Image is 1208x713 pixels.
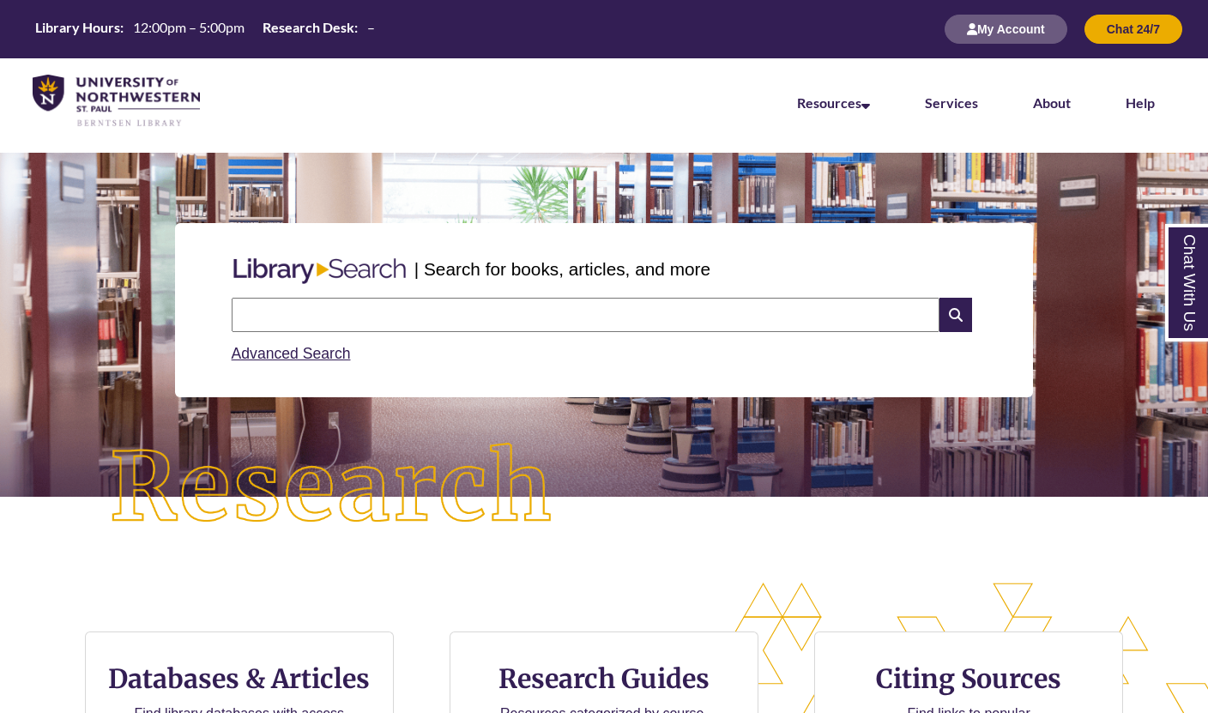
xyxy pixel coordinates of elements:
table: Hours Today [28,18,382,39]
a: Services [925,94,978,111]
button: My Account [945,15,1067,44]
th: Library Hours: [28,18,126,37]
span: – [367,19,375,35]
a: Hours Today [28,18,382,41]
a: Help [1126,94,1155,111]
img: UNWSP Library Logo [33,75,200,128]
a: My Account [945,21,1067,36]
h3: Research Guides [464,662,744,695]
p: | Search for books, articles, and more [414,256,710,282]
a: Chat 24/7 [1084,21,1182,36]
h3: Databases & Articles [100,662,379,695]
th: Research Desk: [256,18,360,37]
button: Chat 24/7 [1084,15,1182,44]
a: Advanced Search [232,345,351,362]
a: Resources [797,94,870,111]
img: Libary Search [225,251,414,291]
img: Research [60,394,604,583]
h3: Citing Sources [864,662,1073,695]
span: 12:00pm – 5:00pm [133,19,245,35]
i: Search [939,298,972,332]
a: About [1033,94,1071,111]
